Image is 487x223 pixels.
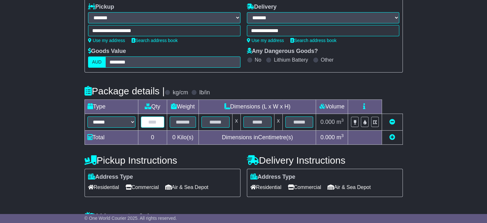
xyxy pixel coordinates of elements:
[199,131,316,145] td: Dimensions in Centimetre(s)
[88,174,133,181] label: Address Type
[173,89,188,96] label: kg/cm
[138,100,167,114] td: Qty
[328,182,371,192] span: Air & Sea Depot
[321,119,335,125] span: 0.000
[274,57,308,63] label: Lithium Battery
[288,182,321,192] span: Commercial
[250,174,296,181] label: Address Type
[247,38,284,43] a: Use my address
[88,38,125,43] a: Use my address
[132,38,178,43] a: Search address book
[316,100,348,114] td: Volume
[389,119,395,125] a: Remove this item
[167,131,199,145] td: Kilo(s)
[88,4,114,11] label: Pickup
[389,134,395,141] a: Add new item
[232,114,240,131] td: x
[341,133,344,138] sup: 3
[250,182,281,192] span: Residential
[126,182,159,192] span: Commercial
[172,134,175,141] span: 0
[85,216,177,221] span: © One World Courier 2025. All rights reserved.
[321,57,334,63] label: Other
[255,57,261,63] label: No
[165,182,208,192] span: Air & Sea Depot
[247,48,318,55] label: Any Dangerous Goods?
[88,182,119,192] span: Residential
[85,131,138,145] td: Total
[337,134,344,141] span: m
[85,211,403,222] h4: Warranty & Insurance
[274,114,282,131] td: x
[199,89,210,96] label: lb/in
[341,118,344,123] sup: 3
[85,100,138,114] td: Type
[167,100,199,114] td: Weight
[337,119,344,125] span: m
[199,100,316,114] td: Dimensions (L x W x H)
[88,48,126,55] label: Goods Value
[138,131,167,145] td: 0
[85,155,240,166] h4: Pickup Instructions
[321,134,335,141] span: 0.000
[247,4,277,11] label: Delivery
[88,56,106,68] label: AUD
[247,155,403,166] h4: Delivery Instructions
[85,86,165,96] h4: Package details |
[290,38,337,43] a: Search address book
